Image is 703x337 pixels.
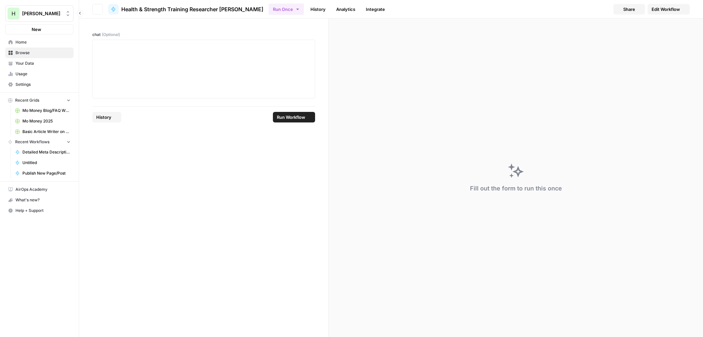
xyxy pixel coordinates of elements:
[12,168,73,179] a: Publish New Page/Post
[12,126,73,137] a: Basic Article Writer on URL [DATE] Grid
[5,58,73,69] a: Your Data
[332,4,359,15] a: Analytics
[92,112,121,122] button: History
[15,139,49,145] span: Recent Workflows
[12,10,15,17] span: H
[12,105,73,116] a: Mo Money Blog/FAQ Writer
[22,108,71,114] span: Mo Money Blog/FAQ Writer
[5,24,73,34] button: New
[15,71,71,77] span: Usage
[5,205,73,216] button: Help + Support
[5,184,73,195] a: AirOps Academy
[470,184,562,193] div: Fill out the form to run this once
[5,95,73,105] button: Recent Grids
[15,60,71,66] span: Your Data
[648,4,690,15] a: Edit Workflow
[22,118,71,124] span: Mo Money 2025
[6,195,73,205] div: What's new?
[269,4,304,15] button: Run Once
[613,4,645,15] button: Share
[307,4,330,15] a: History
[121,5,263,13] span: Health & Strength Training Researcher [PERSON_NAME]
[273,112,315,122] button: Run Workflow
[12,116,73,126] a: Mo Money 2025
[22,129,71,135] span: Basic Article Writer on URL [DATE] Grid
[102,32,120,38] span: (Optional)
[32,26,41,33] span: New
[5,195,73,205] button: What's new?
[96,114,111,120] span: History
[623,6,635,13] span: Share
[5,37,73,48] a: Home
[22,160,71,166] span: Untitled
[15,208,71,214] span: Help + Support
[12,157,73,168] a: Untitled
[15,186,71,192] span: AirOps Academy
[5,69,73,79] a: Usage
[362,4,389,15] a: Integrate
[22,10,62,17] span: [PERSON_NAME]
[15,50,71,56] span: Browse
[22,170,71,176] span: Publish New Page/Post
[5,137,73,147] button: Recent Workflows
[5,48,73,58] a: Browse
[108,4,263,15] a: Health & Strength Training Researcher [PERSON_NAME]
[5,79,73,90] a: Settings
[12,147,73,157] a: Detailed Meta Description Update
[15,39,71,45] span: Home
[92,32,315,38] label: chat
[15,97,39,103] span: Recent Grids
[22,149,71,155] span: Detailed Meta Description Update
[5,5,73,22] button: Workspace: Hasbrook
[277,114,305,120] span: Run Workflow
[15,82,71,87] span: Settings
[652,6,680,13] span: Edit Workflow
